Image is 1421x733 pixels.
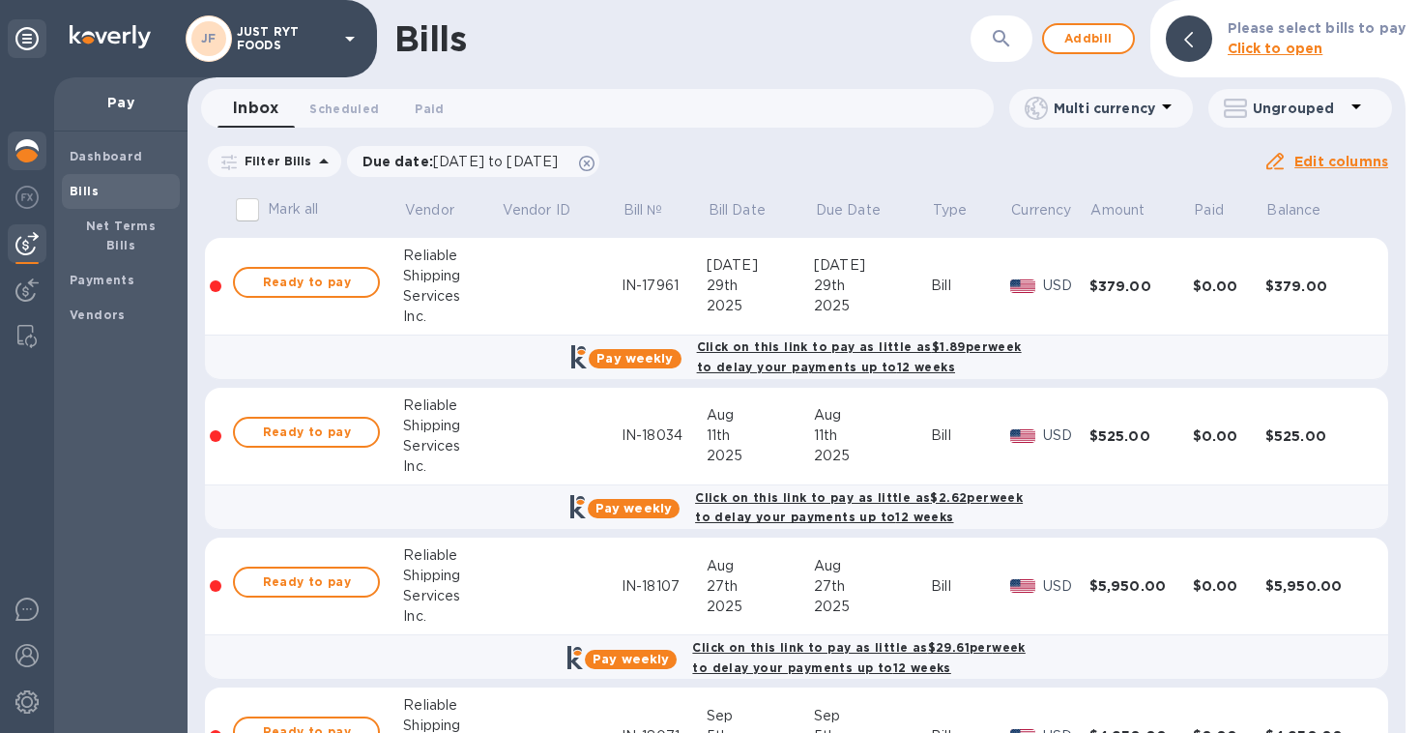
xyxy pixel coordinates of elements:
[1043,425,1089,446] p: USD
[1089,426,1193,446] div: $525.00
[405,200,454,220] p: Vendor
[394,18,466,59] h1: Bills
[816,200,906,220] span: Due Date
[233,567,380,598] button: Ready to pay
[1253,99,1345,118] p: Ungrouped
[403,566,501,586] div: Shipping
[1089,277,1193,296] div: $379.00
[415,99,444,119] span: Paid
[403,266,501,286] div: Shipping
[709,200,766,220] p: Bill Date
[814,556,931,576] div: Aug
[931,576,1009,597] div: Bill
[1059,27,1117,50] span: Add bill
[250,271,362,294] span: Ready to pay
[814,255,931,276] div: [DATE]
[70,149,143,163] b: Dashboard
[233,267,380,298] button: Ready to pay
[707,405,814,425] div: Aug
[1090,200,1170,220] span: Amount
[814,706,931,726] div: Sep
[70,93,172,112] p: Pay
[403,695,501,716] div: Reliable
[623,200,663,220] p: Bill №
[1228,41,1323,56] b: Click to open
[250,571,362,594] span: Ready to pay
[707,255,814,276] div: [DATE]
[814,405,931,425] div: Aug
[1294,154,1388,169] u: Edit columns
[593,652,669,666] b: Pay weekly
[1265,277,1369,296] div: $379.00
[1265,576,1369,596] div: $5,950.00
[503,200,570,220] p: Vendor ID
[70,25,151,48] img: Logo
[814,425,931,446] div: 11th
[1054,99,1155,118] p: Multi currency
[814,446,931,466] div: 2025
[403,307,501,327] div: Inc.
[237,25,333,52] p: JUST RYT FOODS
[403,416,501,436] div: Shipping
[70,308,126,322] b: Vendors
[1043,576,1089,597] p: USD
[403,456,501,477] div: Inc.
[595,501,672,515] b: Pay weekly
[403,606,501,627] div: Inc.
[268,199,318,220] p: Mark all
[816,200,881,220] p: Due Date
[931,276,1009,296] div: Bill
[933,200,993,220] span: Type
[433,154,558,169] span: [DATE] to [DATE]
[707,296,814,316] div: 2025
[15,186,39,209] img: Foreign exchange
[695,490,1023,525] b: Click on this link to pay as little as $2.62 per week to delay your payments up to 12 weeks
[814,597,931,617] div: 2025
[1194,200,1249,220] span: Paid
[622,276,707,296] div: IN-17961
[1265,426,1369,446] div: $525.00
[1228,20,1406,36] b: Please select bills to pay
[622,576,707,597] div: IN-18107
[233,417,380,448] button: Ready to pay
[707,556,814,576] div: Aug
[250,421,362,444] span: Ready to pay
[233,95,278,122] span: Inbox
[1010,579,1036,593] img: USD
[707,276,814,296] div: 29th
[692,640,1025,675] b: Click on this link to pay as little as $29.61 per week to delay your payments up to 12 weeks
[70,273,134,287] b: Payments
[403,396,501,416] div: Reliable
[403,545,501,566] div: Reliable
[709,200,791,220] span: Bill Date
[707,576,814,597] div: 27th
[1193,426,1265,446] div: $0.00
[814,276,931,296] div: 29th
[814,296,931,316] div: 2025
[1193,277,1265,296] div: $0.00
[814,576,931,597] div: 27th
[1011,200,1071,220] span: Currency
[697,339,1022,374] b: Click on this link to pay as little as $1.89 per week to delay your payments up to 12 weeks
[237,153,312,169] p: Filter Bills
[1010,279,1036,293] img: USD
[503,200,595,220] span: Vendor ID
[403,246,501,266] div: Reliable
[707,425,814,446] div: 11th
[347,146,600,177] div: Due date:[DATE] to [DATE]
[8,19,46,58] div: Unpin categories
[1090,200,1145,220] p: Amount
[403,586,501,606] div: Services
[1043,276,1089,296] p: USD
[1089,576,1193,596] div: $5,950.00
[201,31,217,45] b: JF
[707,706,814,726] div: Sep
[70,184,99,198] b: Bills
[1194,200,1224,220] p: Paid
[933,200,968,220] p: Type
[1010,429,1036,443] img: USD
[623,200,688,220] span: Bill №
[86,219,157,252] b: Net Terms Bills
[403,286,501,307] div: Services
[707,446,814,466] div: 2025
